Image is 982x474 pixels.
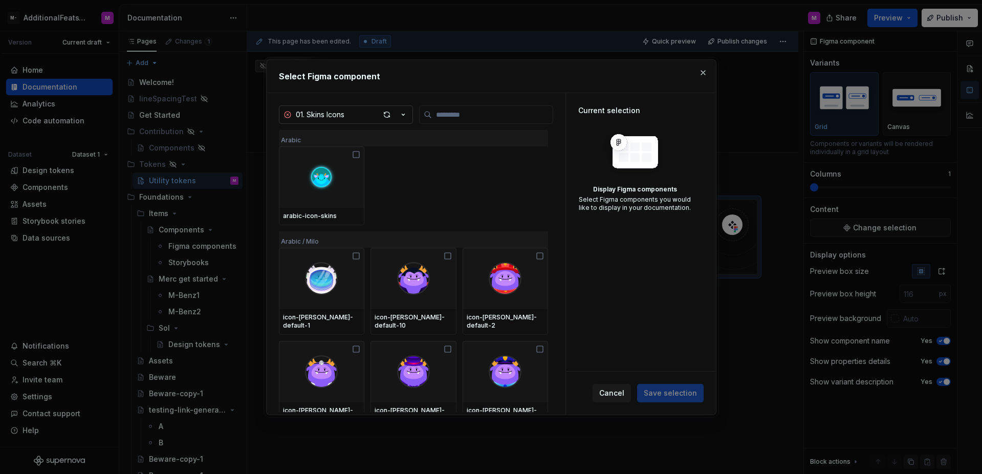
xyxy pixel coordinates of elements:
button: Cancel [593,383,631,402]
div: arabic-icon-skins [283,212,360,220]
button: 01. Skins Icons [279,105,413,124]
div: Select Figma components you would like to display in your documentation. [578,196,692,212]
div: icon-[PERSON_NAME]-default-1 [283,313,360,330]
span: Cancel [599,387,624,398]
div: icon-[PERSON_NAME]-default-5 [466,406,543,423]
div: 01. Skins Icons [296,110,344,120]
div: icon-[PERSON_NAME]-default-4 [375,406,452,423]
div: Display Figma components [578,185,692,193]
h2: Select Figma component [279,70,704,82]
div: Arabic / Milo [279,231,548,248]
div: Current selection [578,105,692,116]
div: Arabic [279,130,548,146]
div: icon-[PERSON_NAME]-default-3 [283,406,360,423]
div: icon-[PERSON_NAME]-default-2 [466,313,543,330]
div: icon-[PERSON_NAME]-default-10 [375,313,452,330]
